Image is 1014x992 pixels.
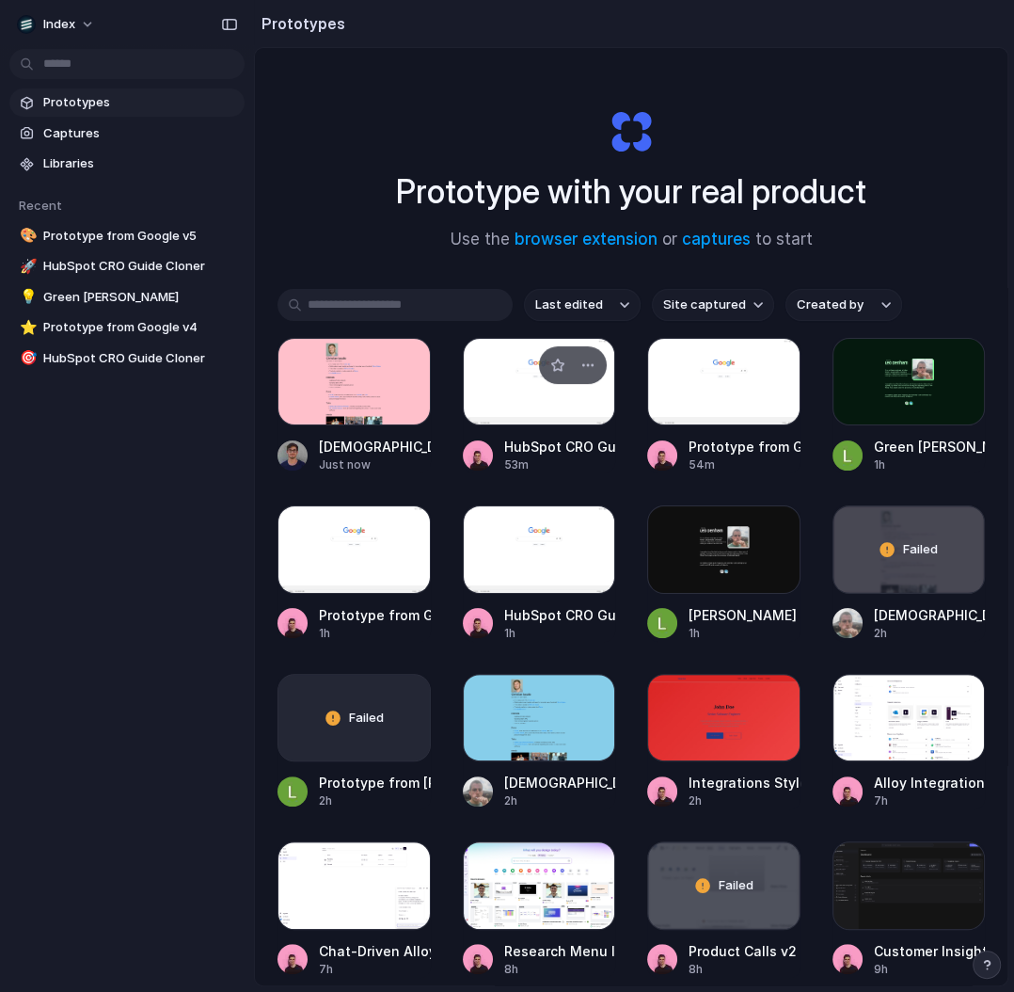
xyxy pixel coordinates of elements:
[277,505,431,641] a: Prototype from Google v4Prototype from Google v41h
[797,296,863,314] span: Created by
[785,289,902,321] button: Created by
[647,338,800,473] a: Prototype from Google v5Prototype from Google v554m
[9,88,245,117] a: Prototypes
[874,456,986,473] div: 1h
[319,941,431,961] div: Chat-Driven Alloy Prototype Builder
[515,230,658,248] a: browser extension
[451,228,813,252] span: Use the or to start
[874,437,986,456] div: Green [PERSON_NAME]
[832,674,986,809] a: Alloy Integration for DovetailAlloy Integration for Dovetail7h
[652,289,774,321] button: Site captured
[43,15,75,34] span: Index
[319,437,431,456] div: [DEMOGRAPHIC_DATA][PERSON_NAME] Interests - Pink Background
[463,674,616,809] a: Christian Iacullo Interests - Blue Background[DEMOGRAPHIC_DATA][PERSON_NAME] Interests - Blue Bac...
[43,257,237,276] span: HubSpot CRO Guide Cloner
[719,876,753,895] span: Failed
[20,256,33,278] div: 🚀
[689,437,800,456] div: Prototype from Google v5
[689,792,800,809] div: 2h
[463,841,616,977] a: Research Menu IntegrationResearch Menu Integration8h
[689,456,800,473] div: 54m
[9,313,245,342] a: ⭐Prototype from Google v4
[682,230,751,248] a: captures
[9,283,245,312] a: 💡Green [PERSON_NAME]
[9,222,245,250] a: 🎨Prototype from Google v5
[17,318,36,337] button: ⭐
[504,625,616,642] div: 1h
[832,841,986,977] a: Customer Insight Platform Navigation RevampCustomer Insight Platform Navigation Revamp9h
[663,296,746,314] span: Site captured
[463,505,616,641] a: HubSpot CRO Guide ClonerHubSpot CRO Guide Cloner1h
[17,227,36,246] button: 🎨
[319,605,431,625] div: Prototype from Google v4
[43,349,237,368] span: HubSpot CRO Guide Cloner
[9,344,245,373] a: 🎯HubSpot CRO Guide Cloner
[647,841,800,977] a: Product Calls v2 - Comments PanelFailedProduct Calls v2 - Comments Panel8h
[874,941,986,961] div: Customer Insight Platform Navigation Revamp
[319,456,431,473] div: Just now
[43,227,237,246] span: Prototype from Google v5
[396,167,866,216] h1: Prototype with your real product
[43,124,237,143] span: Captures
[874,792,986,809] div: 7h
[254,12,345,35] h2: Prototypes
[689,605,800,625] div: [PERSON_NAME] Site Framework
[43,93,237,112] span: Prototypes
[20,225,33,247] div: 🎨
[17,349,36,368] button: 🎯
[9,9,104,40] button: Index
[903,540,938,559] span: Failed
[504,605,616,625] div: HubSpot CRO Guide Cloner
[832,338,986,473] a: Green Leo DenhamGreen [PERSON_NAME]1h
[689,941,800,961] div: Product Calls v2 - Comments Panel
[689,773,800,792] div: Integrations Style Refresh
[832,505,986,641] a: Christian Iacullo Interests: Blue BackgroundFailed[DEMOGRAPHIC_DATA][PERSON_NAME] Interests: Blue...
[17,257,36,276] button: 🚀
[277,338,431,473] a: Christian Iacullo Interests - Pink Background[DEMOGRAPHIC_DATA][PERSON_NAME] Interests - Pink Bac...
[9,150,245,178] a: Libraries
[20,347,33,369] div: 🎯
[647,505,800,641] a: Leo Denham Site Framework[PERSON_NAME] Site Framework1h
[504,792,616,809] div: 2h
[43,288,237,307] span: Green [PERSON_NAME]
[43,318,237,337] span: Prototype from Google v4
[504,773,616,792] div: [DEMOGRAPHIC_DATA][PERSON_NAME] Interests - Blue Background
[43,154,237,173] span: Libraries
[524,289,641,321] button: Last edited
[319,625,431,642] div: 1h
[277,674,431,809] a: FailedPrototype from [PERSON_NAME] Homepage2h
[874,605,986,625] div: [DEMOGRAPHIC_DATA][PERSON_NAME] Interests: Blue Background
[349,709,384,728] span: Failed
[319,792,431,809] div: 2h
[874,961,986,978] div: 9h
[19,198,62,213] span: Recent
[874,773,986,792] div: Alloy Integration for Dovetail
[9,120,245,148] a: Captures
[504,941,616,961] div: Research Menu Integration
[20,286,33,308] div: 💡
[647,674,800,809] a: Integrations Style RefreshIntegrations Style Refresh2h
[463,338,616,473] a: HubSpot CRO Guide ClonerHubSpot CRO Guide Cloner53m
[874,625,986,642] div: 2h
[9,252,245,280] a: 🚀HubSpot CRO Guide Cloner
[319,773,431,792] div: Prototype from [PERSON_NAME] Homepage
[689,961,800,978] div: 8h
[535,296,603,314] span: Last edited
[17,288,36,307] button: 💡
[277,841,431,977] a: Chat-Driven Alloy Prototype BuilderChat-Driven Alloy Prototype Builder7h
[504,437,616,456] div: HubSpot CRO Guide Cloner
[689,625,800,642] div: 1h
[20,317,33,339] div: ⭐
[319,961,431,978] div: 7h
[504,456,616,473] div: 53m
[504,961,616,978] div: 8h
